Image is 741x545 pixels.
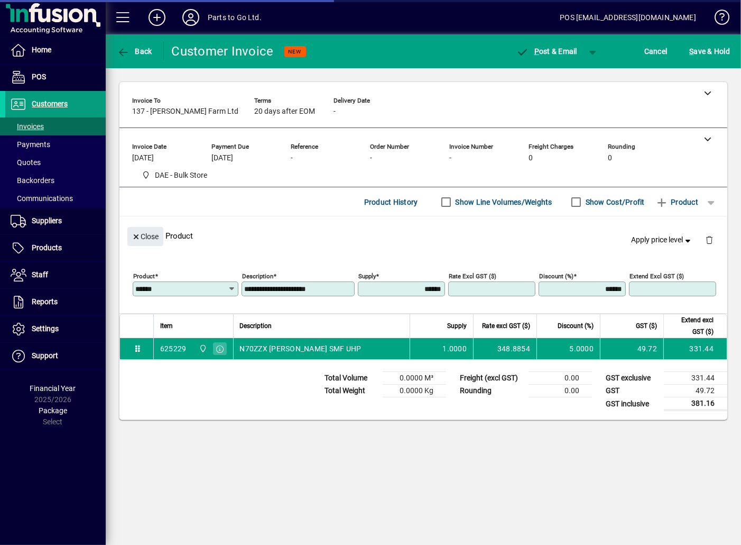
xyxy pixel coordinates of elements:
[5,262,106,288] a: Staff
[11,122,44,131] span: Invoices
[196,343,208,355] span: DAE - Bulk Store
[11,158,41,167] span: Quotes
[689,47,693,56] span: S
[655,194,698,211] span: Product
[32,46,51,54] span: Home
[117,47,152,56] span: Back
[291,154,293,162] span: -
[453,197,552,207] label: Show Line Volumes/Weights
[160,343,187,354] div: 625229
[5,117,106,135] a: Invoices
[127,227,163,246] button: Close
[632,234,693,246] span: Apply price level
[11,194,73,203] span: Communications
[132,107,238,116] span: 137 - [PERSON_NAME] Farm Ltd
[636,320,657,332] span: GST ($)
[511,42,582,61] button: Post & Email
[32,297,58,306] span: Reports
[664,372,727,385] td: 331.44
[172,43,274,60] div: Customer Invoice
[211,154,233,162] span: [DATE]
[132,154,154,162] span: [DATE]
[240,320,272,332] span: Description
[583,197,645,207] label: Show Cost/Profit
[5,289,106,315] a: Reports
[132,228,159,246] span: Close
[480,343,530,354] div: 348.8854
[5,189,106,207] a: Communications
[5,171,106,189] a: Backorders
[174,8,208,27] button: Profile
[5,64,106,90] a: POS
[140,8,174,27] button: Add
[360,193,422,212] button: Product History
[670,314,714,338] span: Extend excl GST ($)
[242,272,273,280] mat-label: Description
[11,140,50,149] span: Payments
[600,397,664,411] td: GST inclusive
[160,320,173,332] span: Item
[608,154,612,162] span: 0
[449,154,451,162] span: -
[370,154,372,162] span: -
[529,154,533,162] span: 0
[289,48,302,55] span: NEW
[539,272,573,280] mat-label: Discount (%)
[629,272,684,280] mat-label: Extend excl GST ($)
[600,385,664,397] td: GST
[254,107,315,116] span: 20 days after EOM
[383,372,446,385] td: 0.0000 M³
[11,176,54,185] span: Backorders
[600,372,664,385] td: GST exclusive
[334,107,336,116] span: -
[319,385,383,397] td: Total Weight
[482,320,530,332] span: Rate excl GST ($)
[455,372,529,385] td: Freight (excl GST)
[558,320,594,332] span: Discount (%)
[529,385,592,397] td: 0.00
[560,9,696,26] div: POS [EMAIL_ADDRESS][DOMAIN_NAME]
[449,272,496,280] mat-label: Rate excl GST ($)
[106,42,164,61] app-page-header-button: Back
[697,235,722,244] app-page-header-button: Delete
[32,216,62,225] span: Suppliers
[707,2,728,37] a: Knowledge Base
[5,153,106,171] a: Quotes
[155,170,208,181] span: DAE - Bulk Store
[30,384,76,393] span: Financial Year
[39,406,67,415] span: Package
[358,272,376,280] mat-label: Supply
[687,42,733,61] button: Save & Hold
[5,37,106,63] a: Home
[133,272,155,280] mat-label: Product
[627,231,697,250] button: Apply price level
[364,194,418,211] span: Product History
[644,43,668,60] span: Cancel
[32,324,59,333] span: Settings
[383,385,446,397] td: 0.0000 Kg
[697,227,722,252] button: Delete
[663,338,727,359] td: 331.44
[119,216,727,255] div: Product
[32,99,68,108] span: Customers
[600,338,663,359] td: 49.72
[32,243,62,252] span: Products
[240,343,362,354] span: N70ZZX [PERSON_NAME] SMF UHP
[5,316,106,342] a: Settings
[32,351,58,360] span: Support
[5,235,106,261] a: Products
[5,343,106,369] a: Support
[529,372,592,385] td: 0.00
[32,72,46,81] span: POS
[536,338,600,359] td: 5.0000
[125,231,166,241] app-page-header-button: Close
[443,343,467,354] span: 1.0000
[642,42,670,61] button: Cancel
[455,385,529,397] td: Rounding
[650,193,703,212] button: Product
[319,372,383,385] td: Total Volume
[137,169,212,182] span: DAE - Bulk Store
[5,135,106,153] a: Payments
[664,385,727,397] td: 49.72
[534,47,539,56] span: P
